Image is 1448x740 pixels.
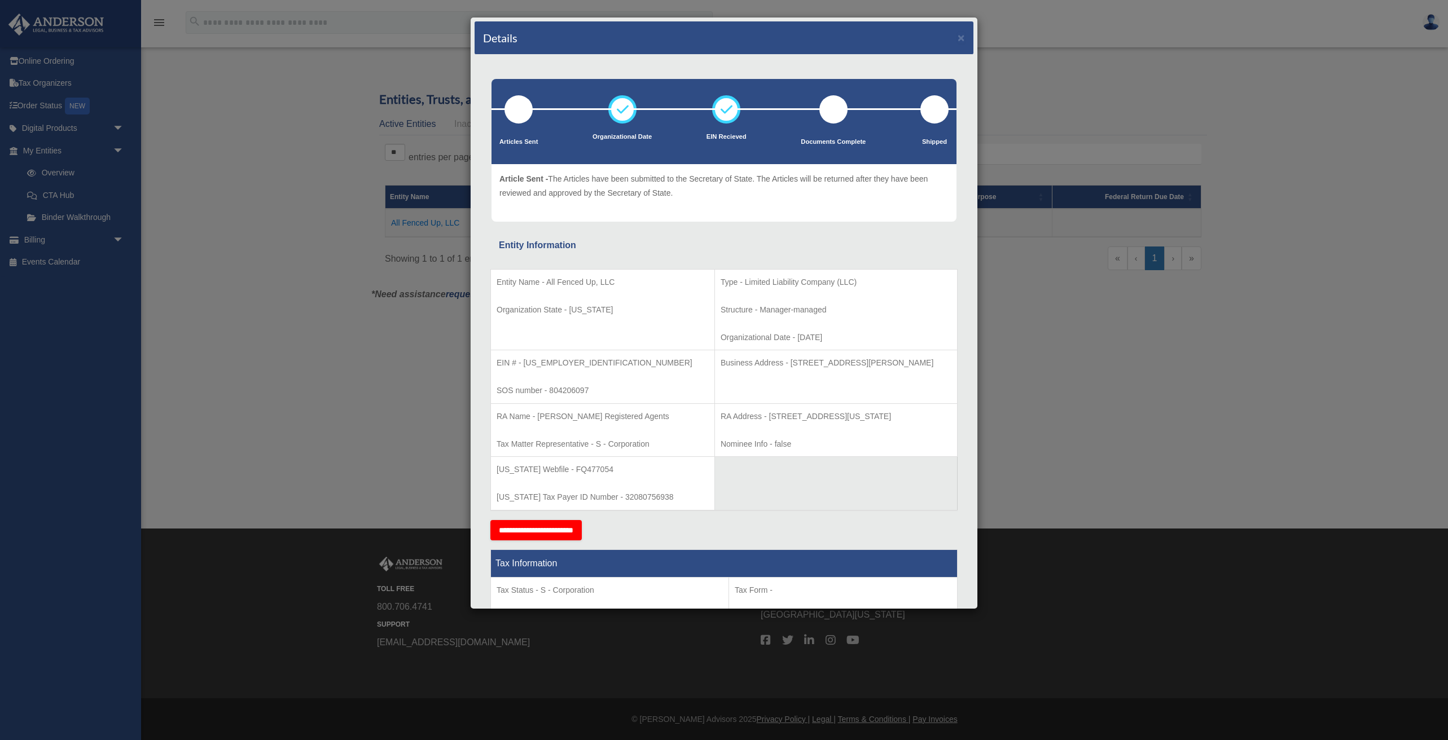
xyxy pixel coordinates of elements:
p: Documents Complete [801,136,866,148]
button: × [958,32,965,43]
p: RA Name - [PERSON_NAME] Registered Agents [497,409,709,424]
p: [US_STATE] Webfile - FQ477054 [497,462,709,477]
p: EIN # - [US_EMPLOYER_IDENTIFICATION_NUMBER] [497,356,709,370]
p: Entity Name - All Fenced Up, LLC [497,275,709,289]
p: [US_STATE] Tax Payer ID Number - 32080756938 [497,490,709,504]
p: RA Address - [STREET_ADDRESS][US_STATE] [721,409,951,424]
p: Business Address - [STREET_ADDRESS][PERSON_NAME] [721,356,951,370]
p: EIN Recieved [707,131,747,143]
th: Tax Information [491,549,958,577]
p: Tax Form - [735,583,951,597]
td: Tax Period Type - [491,577,729,660]
p: Type - Limited Liability Company (LLC) [721,275,951,289]
p: SOS number - 804206097 [497,384,709,398]
h4: Details [483,30,517,46]
p: Organizational Date - [DATE] [721,331,951,345]
p: The Articles have been submitted to the Secretary of State. The Articles will be returned after t... [499,172,949,200]
div: Entity Information [499,237,949,253]
p: Nominee Info - false [721,437,951,451]
p: Organizational Date [593,131,652,143]
p: Shipped [920,136,949,148]
p: Tax Status - S - Corporation [497,583,723,597]
p: Tax Matter Representative - S - Corporation [497,437,709,451]
p: Organization State - [US_STATE] [497,303,709,317]
span: Article Sent - [499,174,548,183]
p: Articles Sent [499,136,538,148]
p: Structure - Manager-managed [721,303,951,317]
